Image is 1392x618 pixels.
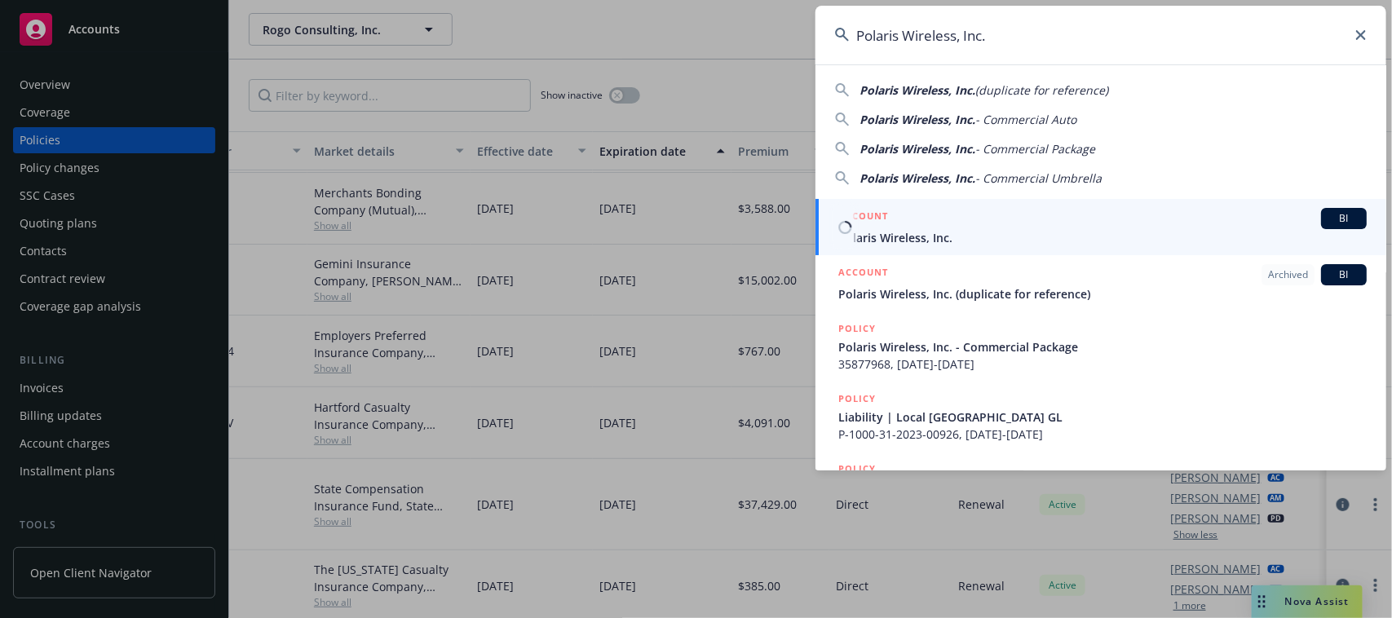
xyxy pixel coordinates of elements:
span: Polaris Wireless, Inc. (duplicate for reference) [838,285,1367,302]
span: Polaris Wireless, Inc. [860,170,975,186]
span: Archived [1268,267,1308,282]
span: - Commercial Package [975,141,1095,157]
input: Search... [815,6,1386,64]
span: Polaris Wireless, Inc. [860,82,975,98]
span: - Commercial Umbrella [975,170,1102,186]
h5: POLICY [838,320,876,337]
h5: ACCOUNT [838,264,888,284]
span: BI [1328,211,1360,226]
h5: POLICY [838,391,876,407]
a: ACCOUNTBIPolaris Wireless, Inc. [815,199,1386,255]
span: Polaris Wireless, Inc. [838,229,1367,246]
span: P-1000-31-2023-00926, [DATE]-[DATE] [838,426,1367,443]
a: POLICYLiability | Local [GEOGRAPHIC_DATA] GLP-1000-31-2023-00926, [DATE]-[DATE] [815,382,1386,452]
h5: ACCOUNT [838,208,888,227]
span: Polaris Wireless, Inc. - Commercial Package [838,338,1367,355]
span: 35877968, [DATE]-[DATE] [838,355,1367,373]
span: - Commercial Auto [975,112,1076,127]
a: POLICYPolaris Wireless, Inc. - Commercial Package35877968, [DATE]-[DATE] [815,311,1386,382]
span: Polaris Wireless, Inc. [860,141,975,157]
h5: POLICY [838,461,876,477]
span: Polaris Wireless, Inc. [860,112,975,127]
a: POLICY [815,452,1386,522]
a: ACCOUNTArchivedBIPolaris Wireless, Inc. (duplicate for reference) [815,255,1386,311]
span: (duplicate for reference) [975,82,1108,98]
span: BI [1328,267,1360,282]
span: Liability | Local [GEOGRAPHIC_DATA] GL [838,408,1367,426]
